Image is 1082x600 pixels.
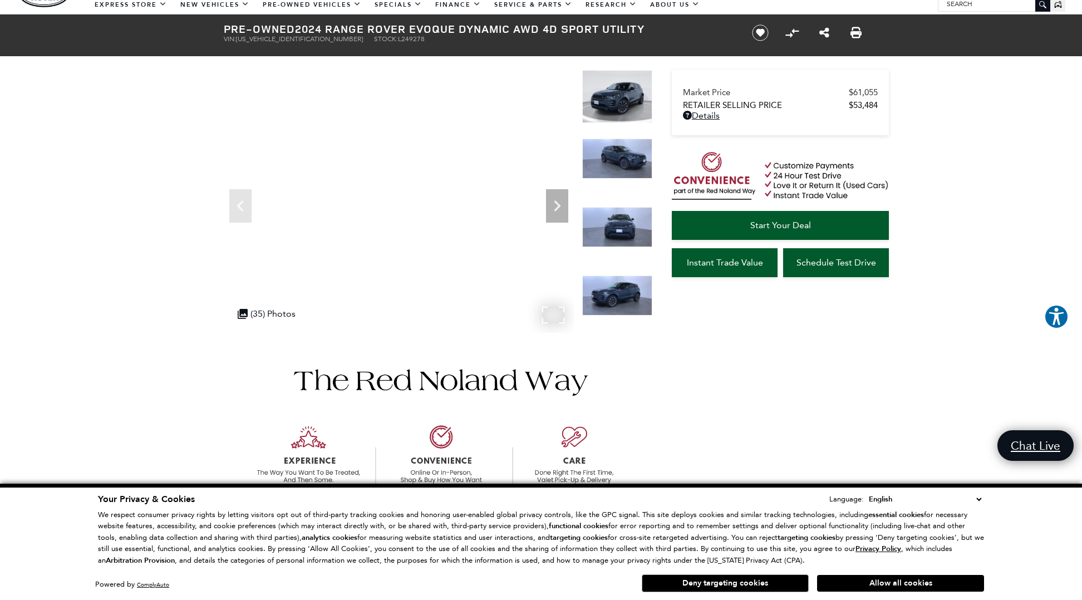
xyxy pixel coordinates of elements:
[817,575,984,592] button: Allow all cookies
[398,35,425,43] span: L249278
[1005,438,1066,453] span: Chat Live
[224,35,236,43] span: VIN:
[672,211,889,240] a: Start Your Deal
[866,493,984,505] select: Language Select
[550,533,608,543] strong: targeting cookies
[374,35,398,43] span: Stock:
[868,510,924,520] strong: essential cookies
[829,495,864,503] div: Language:
[302,533,357,543] strong: analytics cookies
[683,100,878,110] a: Retailer Selling Price $53,484
[642,574,809,592] button: Deny targeting cookies
[582,139,652,179] img: Used 2024 Tribeca Blue Metallic Land Rover Dynamic image 2
[778,533,835,543] strong: targeting cookies
[224,23,733,35] h1: 2024 Range Rover Evoque Dynamic AWD 4D Sport Utility
[582,70,652,123] img: Used 2024 Tribeca Blue Metallic Land Rover Dynamic image 1
[784,24,800,41] button: Compare Vehicle
[855,544,901,554] u: Privacy Policy
[582,207,652,247] img: Used 2024 Tribeca Blue Metallic Land Rover Dynamic image 3
[997,430,1074,461] a: Chat Live
[106,555,175,565] strong: Arbitration Provision
[687,257,763,268] span: Instant Trade Value
[232,303,301,324] div: (35) Photos
[236,35,363,43] span: [US_VEHICLE_IDENTIFICATION_NUMBER]
[546,189,568,223] div: Next
[224,21,295,36] strong: Pre-Owned
[748,24,773,42] button: Save vehicle
[95,581,169,588] div: Powered by
[683,87,849,97] span: Market Price
[582,276,652,316] img: Used 2024 Tribeca Blue Metallic Land Rover Dynamic image 4
[683,110,878,121] a: Details
[819,26,829,40] a: Share this Pre-Owned 2024 Range Rover Evoque Dynamic AWD 4D Sport Utility
[672,248,778,277] a: Instant Trade Value
[850,26,862,40] a: Print this Pre-Owned 2024 Range Rover Evoque Dynamic AWD 4D Sport Utility
[750,220,811,230] span: Start Your Deal
[783,248,889,277] a: Schedule Test Drive
[849,87,878,97] span: $61,055
[98,493,195,505] span: Your Privacy & Cookies
[98,509,984,567] p: We respect consumer privacy rights by letting visitors opt out of third-party tracking cookies an...
[683,87,878,97] a: Market Price $61,055
[1044,304,1069,329] button: Explore your accessibility options
[796,257,876,268] span: Schedule Test Drive
[683,100,849,110] span: Retailer Selling Price
[849,100,878,110] span: $53,484
[137,581,169,588] a: ComplyAuto
[224,70,574,333] iframe: Interactive Walkaround/Photo gallery of the vehicle/product
[1044,304,1069,331] aside: Accessibility Help Desk
[549,521,608,531] strong: functional cookies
